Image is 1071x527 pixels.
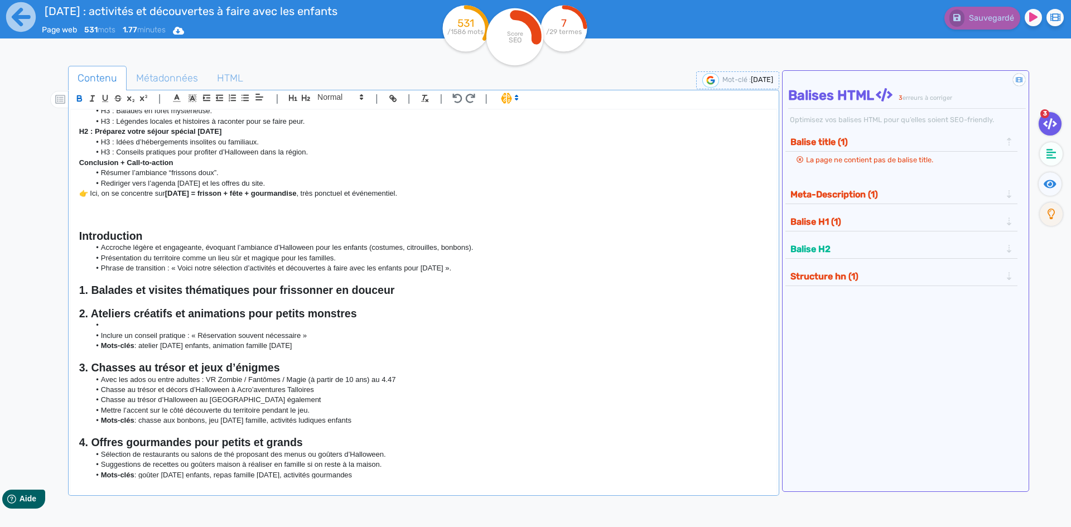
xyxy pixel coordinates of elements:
[90,341,768,351] li: : atelier [DATE] enfants, animation famille [DATE]
[787,240,1016,258] div: Balise H2
[123,25,137,35] b: 1.77
[79,230,143,242] strong: Introduction
[787,267,1005,286] button: Structure hn (1)
[79,188,768,199] p: 👉 Ici, on se concentre sur , très ponctuel et événementiel.
[79,361,280,374] strong: 3. Chasses au trésor et jeux d’énigmes
[788,88,1026,104] h4: Balises HTML
[127,66,208,91] a: Métadonnées
[722,75,751,84] span: Mot-clé :
[496,91,522,105] span: I.Assistant
[68,66,127,91] a: Contenu
[158,91,161,106] span: |
[787,267,1016,286] div: Structure hn (1)
[787,212,1005,231] button: Balise H1 (1)
[702,73,719,88] img: google-serp-logo.png
[90,168,768,178] li: Résumer l’ambiance “frissons doux”.
[252,90,267,104] span: Aligment
[507,30,523,37] tspan: Score
[375,91,378,106] span: |
[101,416,134,424] strong: Mots-clés
[751,75,773,84] span: [DATE]
[1040,109,1049,118] span: 3
[788,114,1026,125] div: Optimisez vos balises HTML pour qu’elles soient SEO-friendly.
[90,460,768,470] li: Suggestions de recettes ou goûters maison à réaliser en famille si on reste à la maison.
[448,28,484,36] tspan: /1586 mots
[276,91,278,106] span: |
[79,436,303,448] strong: 4. Offres gourmandes pour petits et grands
[457,17,474,30] tspan: 531
[101,471,134,479] strong: Mots-clés
[899,94,903,101] span: 3
[79,307,357,320] strong: 2. Ateliers créatifs et animations pour petits monstres
[944,7,1020,30] button: Sauvegardé
[787,212,1016,231] div: Balise H1 (1)
[90,470,768,480] li: : goûter [DATE] enfants, repas famille [DATE], activités gourmandes
[90,117,768,127] li: H3 : Légendes locales et histoires à raconter pour se faire peur.
[90,253,768,263] li: Présentation du territoire comme un lieu sûr et magique pour les familles.
[127,63,207,93] span: Métadonnées
[90,395,768,405] li: Chasse au trésor d’Halloween au [GEOGRAPHIC_DATA] également
[787,133,1016,151] div: Balise title (1)
[485,91,488,106] span: |
[165,189,297,197] strong: [DATE] = frisson + fête + gourmandise
[546,28,582,36] tspan: /29 termes
[787,185,1005,204] button: Meta-Description (1)
[90,375,768,385] li: Avec les ados ou entre adultes : VR Zombie / Fantômes / Magie (à partir de 10 ans) au 4.47
[69,63,126,93] span: Contenu
[90,147,768,157] li: H3 : Conseils pratiques pour profiter d’Halloween dans la région.
[90,415,768,426] li: : chasse aux bonbons, jeu [DATE] famille, activités ludiques enfants
[79,158,173,167] strong: Conclusion + Call-to-action
[787,185,1016,204] div: Meta-Description (1)
[408,91,411,106] span: |
[90,331,768,341] li: Inclure un conseil pratique : « Réservation souvent nécessaire »
[90,385,768,395] li: Chasse au trésor et décors d’Halloween à Acro’aventures Talloires
[90,405,768,415] li: Mettre l’accent sur le côté découverte du territoire pendant le jeu.
[90,178,768,188] li: Rediriger vers l’agenda [DATE] et les offres du site.
[90,263,768,273] li: Phrase de transition : « Voici notre sélection d’activités et découvertes à faire avec les enfant...
[787,240,1005,258] button: Balise H2
[79,284,395,296] strong: 1. Balades et visites thématiques pour frissonner en douceur
[42,2,363,20] input: title
[90,449,768,460] li: Sélection de restaurants ou salons de thé proposant des menus ou goûters d’Halloween.
[969,13,1014,23] span: Sauvegardé
[79,127,222,136] strong: H2 : Préparez votre séjour spécial [DATE]
[561,17,567,30] tspan: 7
[42,25,77,35] span: Page web
[787,133,1005,151] button: Balise title (1)
[84,25,98,35] b: 531
[123,25,166,35] span: minutes
[90,243,768,253] li: Accroche légère et engageante, évoquant l’ambiance d’Halloween pour les enfants (costumes, citrou...
[208,63,252,93] span: HTML
[84,25,115,35] span: mots
[509,36,522,44] tspan: SEO
[90,106,768,116] li: H3 : Balades en forêt mystérieuse.
[806,156,933,164] span: La page ne contient pas de balise title.
[90,137,768,147] li: H3 : Idées d’hébergements insolites ou familiaux.
[101,341,134,350] strong: Mots-clés
[903,94,952,101] span: erreurs à corriger
[440,91,442,106] span: |
[208,66,253,91] a: HTML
